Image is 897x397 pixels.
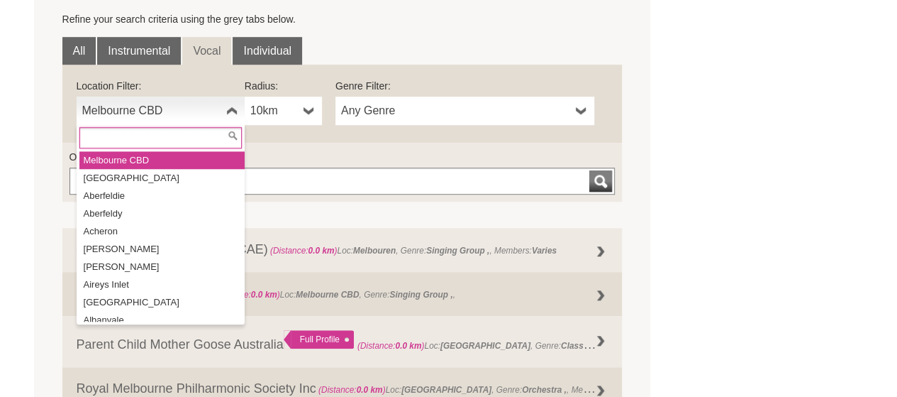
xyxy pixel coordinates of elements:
[211,290,455,300] span: Loc: , Genre: ,
[268,246,557,256] span: Loc: , Genre: , Members:
[357,341,425,351] span: (Distance: )
[357,385,383,395] strong: 0.0 km
[608,385,623,395] strong: 160
[77,97,245,125] a: Melbourne CBD
[318,385,386,395] span: (Distance: )
[213,290,280,300] span: (Distance: )
[79,151,245,169] li: Melbourne CBD
[284,330,354,349] div: Full Profile
[389,290,452,300] strong: Singing Group ,
[62,37,96,65] a: All
[296,290,359,300] strong: Melbourne CBD
[79,205,245,222] li: Aberfeldy
[335,97,594,125] a: Any Genre
[97,37,181,65] a: Instrumental
[79,222,245,240] li: Acheron
[182,37,231,65] a: Vocal
[357,337,634,352] span: Loc: , Genre: ,
[353,246,396,256] strong: Melbouren
[79,240,245,258] li: [PERSON_NAME]
[77,79,245,93] label: Location Filter:
[69,150,615,164] label: Or find a Group by Keywords
[401,385,491,395] strong: [GEOGRAPHIC_DATA]
[79,169,245,187] li: [GEOGRAPHIC_DATA]
[308,246,334,256] strong: 0.0 km
[62,316,623,367] a: Parent Child Mother Goose Australia Full Profile (Distance:0.0 km)Loc:[GEOGRAPHIC_DATA], Genre:Cl...
[79,311,245,329] li: Albanvale
[79,293,245,311] li: [GEOGRAPHIC_DATA]
[245,97,322,125] a: 10km
[426,246,489,256] strong: Singing Group ,
[316,381,623,396] span: Loc: , Genre: , Members:
[250,102,298,119] span: 10km
[62,272,623,316] a: ONLY WOMEN ALOUD (Distance:0.0 km)Loc:Melbourne CBD, Genre:Singing Group ,,
[532,246,557,256] strong: Varies
[62,12,623,26] p: Refine your search criteria using the grey tabs below.
[62,228,623,272] a: Centre For Adult Education (CAE) (Distance:0.0 km)Loc:Melbouren, Genre:Singing Group ,, Members:V...
[440,341,530,351] strong: [GEOGRAPHIC_DATA]
[270,246,338,256] span: (Distance: )
[341,102,570,119] span: Any Genre
[522,385,567,395] strong: Orchestra ,
[251,290,277,300] strong: 0.0 km
[245,79,322,93] label: Radius:
[233,37,302,65] a: Individual
[79,276,245,293] li: Aireys Inlet
[561,337,632,352] strong: Class Workshop ,
[335,79,594,93] label: Genre Filter:
[395,341,421,351] strong: 0.0 km
[82,102,221,119] span: Melbourne CBD
[79,187,245,205] li: Aberfeldie
[79,258,245,276] li: [PERSON_NAME]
